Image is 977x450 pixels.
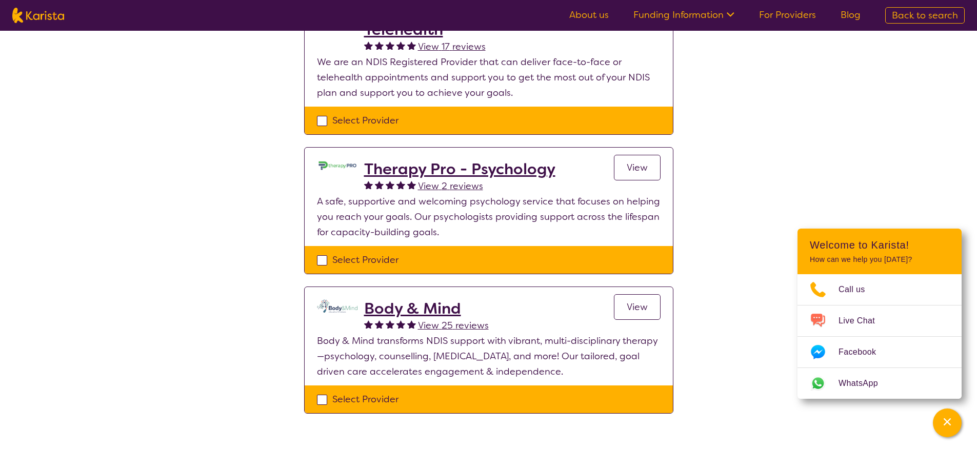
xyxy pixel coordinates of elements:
[839,282,878,297] span: Call us
[841,9,861,21] a: Blog
[317,333,661,379] p: Body & Mind transforms NDIS support with vibrant, multi-disciplinary therapy—psychology, counsell...
[386,41,394,50] img: fullstar
[418,40,486,53] span: View 17 reviews
[892,9,958,22] span: Back to search
[885,7,965,24] a: Back to search
[364,180,373,189] img: fullstar
[418,39,486,54] a: View 17 reviews
[364,320,373,329] img: fullstar
[797,229,962,399] div: Channel Menu
[317,299,358,313] img: qmpolprhjdhzpcuekzqg.svg
[614,155,661,180] a: View
[839,376,890,391] span: WhatsApp
[386,180,394,189] img: fullstar
[317,194,661,240] p: A safe, supportive and welcoming psychology service that focuses on helping you reach your goals....
[839,313,887,329] span: Live Chat
[633,9,734,21] a: Funding Information
[839,344,888,360] span: Facebook
[12,8,64,23] img: Karista logo
[386,320,394,329] img: fullstar
[364,160,555,178] a: Therapy Pro - Psychology
[627,161,648,174] span: View
[418,180,483,192] span: View 2 reviews
[375,320,384,329] img: fullstar
[396,180,405,189] img: fullstar
[317,54,661,100] p: We are an NDIS Registered Provider that can deliver face-to-face or telehealth appointments and s...
[317,160,358,171] img: dzo1joyl8vpkomu9m2qk.jpg
[407,180,416,189] img: fullstar
[396,320,405,329] img: fullstar
[364,299,489,318] a: Body & Mind
[364,41,373,50] img: fullstar
[933,408,962,437] button: Channel Menu
[407,41,416,50] img: fullstar
[569,9,609,21] a: About us
[810,255,949,264] p: How can we help you [DATE]?
[375,41,384,50] img: fullstar
[627,301,648,313] span: View
[797,368,962,399] a: Web link opens in a new tab.
[418,319,489,332] span: View 25 reviews
[375,180,384,189] img: fullstar
[759,9,816,21] a: For Providers
[810,239,949,251] h2: Welcome to Karista!
[396,41,405,50] img: fullstar
[614,294,661,320] a: View
[797,274,962,399] ul: Choose channel
[418,318,489,333] a: View 25 reviews
[407,320,416,329] img: fullstar
[418,178,483,194] a: View 2 reviews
